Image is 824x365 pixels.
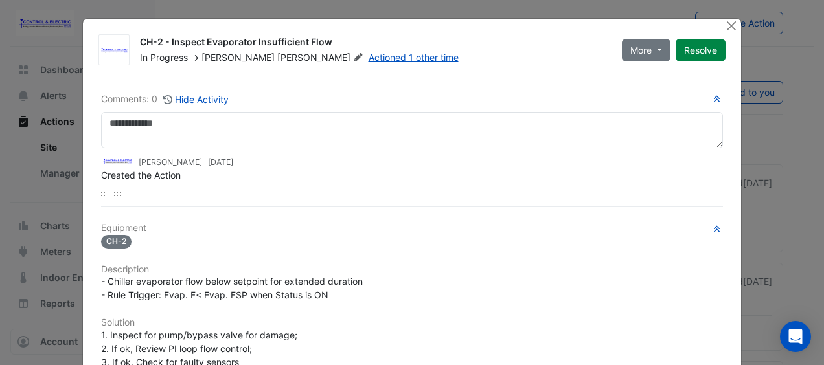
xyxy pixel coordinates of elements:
div: CH-2 - Inspect Evaporator Insufficient Flow [140,36,606,51]
span: More [630,43,652,57]
button: Hide Activity [163,92,229,107]
small: [PERSON_NAME] - [139,157,233,168]
span: -> [190,52,199,63]
span: [PERSON_NAME] [201,52,275,63]
span: - Chiller evaporator flow below setpoint for extended duration - Rule Trigger: Evap. F< Evap. FSP... [101,276,363,300]
img: Control & Electric [101,154,133,168]
div: Comments: 0 [101,92,229,107]
img: Control & Electric [99,44,129,57]
span: [PERSON_NAME] [277,51,365,64]
button: More [622,39,670,61]
span: 2025-10-10 13:42:35 [208,157,233,167]
a: Actioned 1 other time [369,52,459,63]
h6: Solution [101,317,723,328]
button: Close [725,19,738,32]
h6: Equipment [101,223,723,234]
span: CH-2 [101,235,132,249]
button: Resolve [676,39,726,61]
span: In Progress [140,52,188,63]
div: Open Intercom Messenger [780,321,811,352]
h6: Description [101,264,723,275]
span: Created the Action [101,170,181,181]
